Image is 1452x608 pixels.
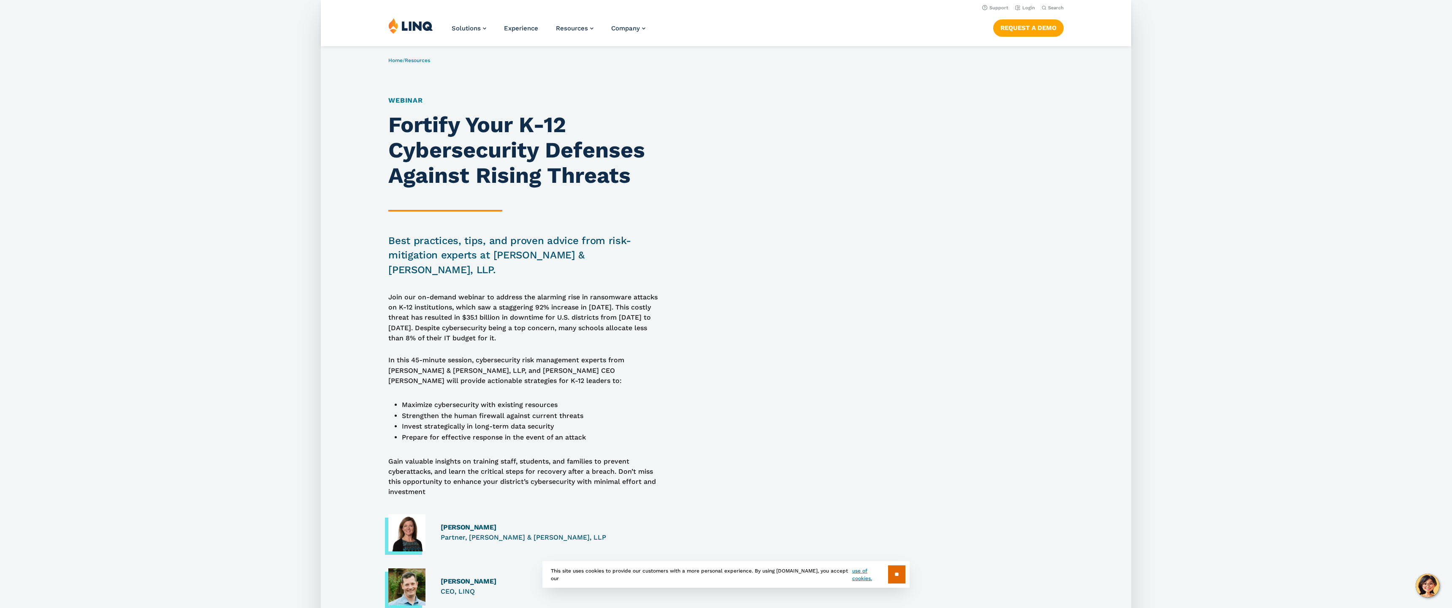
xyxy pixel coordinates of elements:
h4: [PERSON_NAME] [441,523,658,532]
h1: Fortify Your K-12 Cybersecurity Defenses Against Rising Threats [388,112,658,188]
a: Resources [405,57,430,63]
a: Webinar [388,96,423,104]
span: Company [611,24,640,32]
a: Home [388,57,403,63]
span: / [388,57,430,63]
h2: Best practices, tips, and proven advice from risk-mitigation experts at [PERSON_NAME] & [PERSON_N... [388,233,658,277]
img: Bryan Jones Headshot [388,568,425,605]
nav: Primary Navigation [452,18,645,46]
a: Request a Demo [993,19,1064,36]
a: Company [611,24,645,32]
a: Experience [504,24,538,32]
nav: Utility Navigation [321,3,1131,12]
p: Join our on-demand webinar to address the alarming rise in ransomware attacks on K-12 institution... [388,292,658,344]
li: Prepare for effective response in the event of an attack [402,432,658,443]
li: Maximize cybersecurity with existing resources [402,399,658,410]
a: Resources [556,24,593,32]
div: This site uses cookies to provide our customers with a more personal experience. By using [DOMAIN... [542,561,910,588]
h5: Partner, [PERSON_NAME] & [PERSON_NAME], LLP [441,532,658,551]
a: use of cookies. [852,567,888,582]
img: LINQ | K‑12 Software [388,18,433,34]
p: Gain valuable insights on training staff, students, and families to prevent cyberattacks, and lea... [388,456,658,497]
a: Solutions [452,24,486,32]
span: Solutions [452,24,481,32]
li: Invest strategically in long-term data security [402,421,658,432]
p: In this 45-minute session, cybersecurity risk management experts from [PERSON_NAME] & [PERSON_NAM... [388,355,658,386]
a: Support [982,5,1008,11]
li: Strengthen the human firewall against current threats [402,410,658,421]
button: Open Search Bar [1042,5,1064,11]
nav: Button Navigation [993,18,1064,36]
img: Lynn Sessions Portrait [388,514,425,551]
a: Login [1015,5,1035,11]
span: Resources [556,24,588,32]
button: Hello, have a question? Let’s chat. [1416,574,1439,597]
span: Search [1048,5,1064,11]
